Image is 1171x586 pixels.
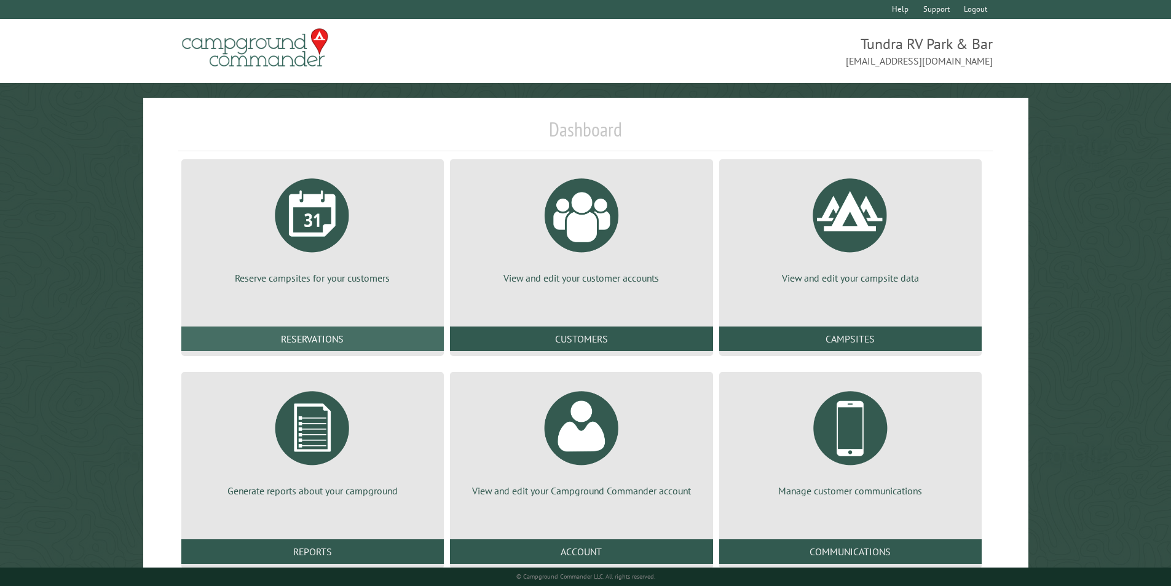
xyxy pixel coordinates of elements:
[734,382,967,497] a: Manage customer communications
[196,271,429,285] p: Reserve campsites for your customers
[465,484,698,497] p: View and edit your Campground Commander account
[465,382,698,497] a: View and edit your Campground Commander account
[734,271,967,285] p: View and edit your campsite data
[734,169,967,285] a: View and edit your campsite data
[586,34,993,68] span: Tundra RV Park & Bar [EMAIL_ADDRESS][DOMAIN_NAME]
[178,24,332,72] img: Campground Commander
[719,539,982,564] a: Communications
[178,117,993,151] h1: Dashboard
[516,572,655,580] small: © Campground Commander LLC. All rights reserved.
[181,327,444,351] a: Reservations
[196,382,429,497] a: Generate reports about your campground
[450,327,712,351] a: Customers
[465,271,698,285] p: View and edit your customer accounts
[465,169,698,285] a: View and edit your customer accounts
[196,484,429,497] p: Generate reports about your campground
[196,169,429,285] a: Reserve campsites for your customers
[719,327,982,351] a: Campsites
[181,539,444,564] a: Reports
[450,539,712,564] a: Account
[734,484,967,497] p: Manage customer communications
